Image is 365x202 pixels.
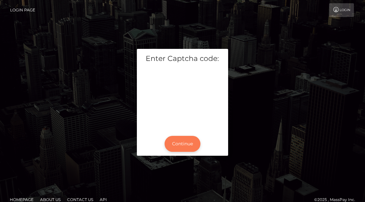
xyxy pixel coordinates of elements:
h5: Enter Captcha code: [142,54,223,64]
a: Login Page [10,3,35,17]
a: Login [329,3,354,17]
iframe: mtcaptcha [142,69,223,127]
button: Continue [165,136,200,152]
